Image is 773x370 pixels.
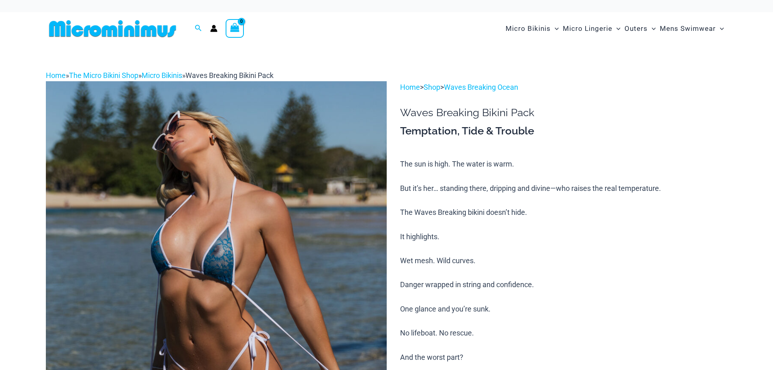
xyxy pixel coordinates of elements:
[400,81,727,93] p: > >
[506,18,551,39] span: Micro Bikinis
[185,71,273,80] span: Waves Breaking Bikini Pack
[622,16,658,41] a: OutersMenu ToggleMenu Toggle
[444,83,518,91] a: Waves Breaking Ocean
[226,19,244,38] a: View Shopping Cart, empty
[142,71,182,80] a: Micro Bikinis
[195,24,202,34] a: Search icon link
[400,83,420,91] a: Home
[551,18,559,39] span: Menu Toggle
[660,18,716,39] span: Mens Swimwear
[716,18,724,39] span: Menu Toggle
[400,124,727,138] h3: Temptation, Tide & Trouble
[561,16,622,41] a: Micro LingerieMenu ToggleMenu Toggle
[624,18,648,39] span: Outers
[46,19,179,38] img: MM SHOP LOGO FLAT
[69,71,138,80] a: The Micro Bikini Shop
[46,71,273,80] span: » » »
[424,83,440,91] a: Shop
[504,16,561,41] a: Micro BikinisMenu ToggleMenu Toggle
[563,18,612,39] span: Micro Lingerie
[46,71,66,80] a: Home
[210,25,217,32] a: Account icon link
[502,15,728,42] nav: Site Navigation
[400,106,727,119] h1: Waves Breaking Bikini Pack
[648,18,656,39] span: Menu Toggle
[658,16,726,41] a: Mens SwimwearMenu ToggleMenu Toggle
[612,18,620,39] span: Menu Toggle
